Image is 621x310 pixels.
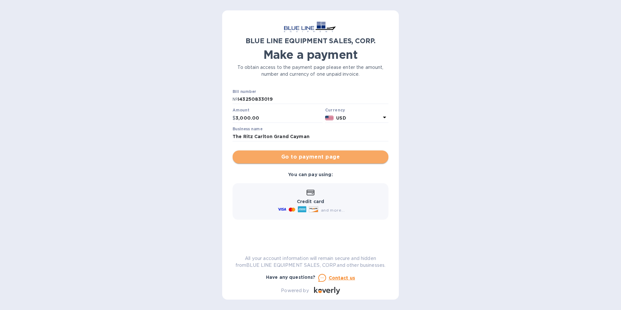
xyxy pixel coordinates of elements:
input: Enter business name [233,132,388,142]
b: You can pay using: [288,172,333,177]
b: USD [336,115,346,121]
label: Amount [233,109,249,112]
b: BLUE LINE EQUIPMENT SALES, CORP. [246,37,375,45]
p: All your account information will remain secure and hidden from BLUE LINE EQUIPMENT SALES, CORP. ... [233,255,388,269]
input: Enter bill number [238,95,388,104]
b: Have any questions? [266,275,316,280]
b: Credit card [297,199,324,204]
input: 0.00 [235,113,323,123]
b: Currency [325,108,345,112]
p: $ [233,115,235,122]
u: Contact us [329,275,355,280]
p: To obtain access to the payment page please enter the amount, number and currency of one unpaid i... [233,64,388,78]
p: Powered by [281,287,309,294]
p: № [233,96,238,103]
span: Go to payment page [238,153,383,161]
button: Go to payment page [233,150,388,163]
img: USD [325,116,334,120]
label: Bill number [233,90,256,94]
h1: Make a payment [233,48,388,61]
label: Business name [233,127,262,131]
span: and more... [321,208,345,213]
